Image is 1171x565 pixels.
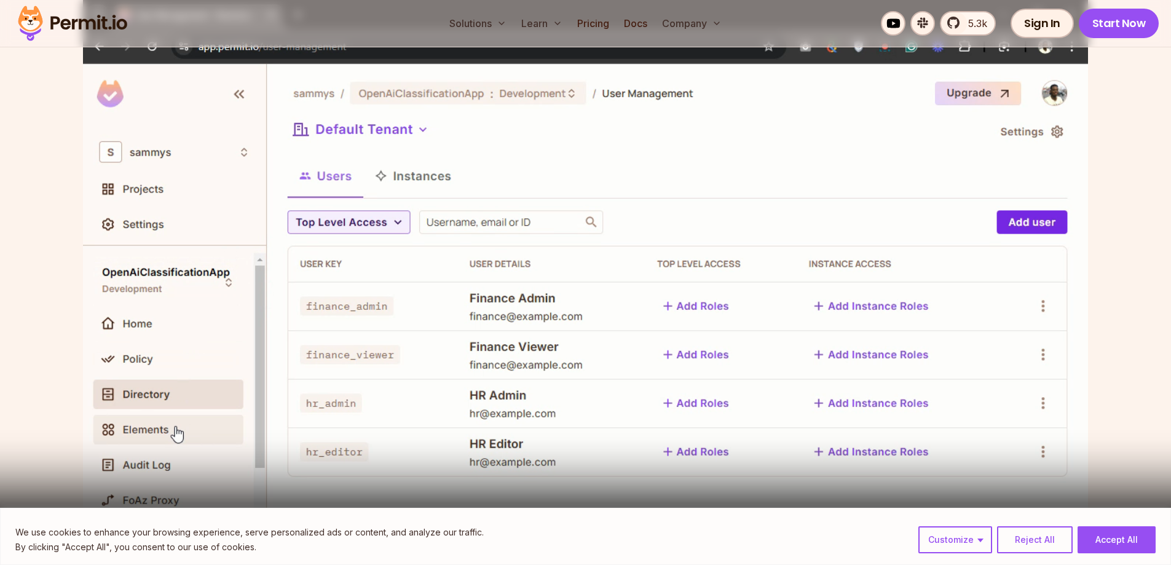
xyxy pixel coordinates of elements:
a: Start Now [1079,9,1159,38]
button: Accept All [1078,526,1156,553]
button: Company [657,11,727,36]
button: Learn [516,11,567,36]
button: Customize [918,526,992,553]
button: Reject All [997,526,1073,553]
button: Solutions [444,11,511,36]
a: Docs [619,11,652,36]
p: We use cookies to enhance your browsing experience, serve personalized ads or content, and analyz... [15,525,484,540]
span: 5.3k [961,16,987,31]
a: Pricing [572,11,614,36]
a: 5.3k [940,11,996,36]
img: Permit logo [12,2,133,44]
p: By clicking "Accept All", you consent to our use of cookies. [15,540,484,555]
a: Sign In [1011,9,1074,38]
